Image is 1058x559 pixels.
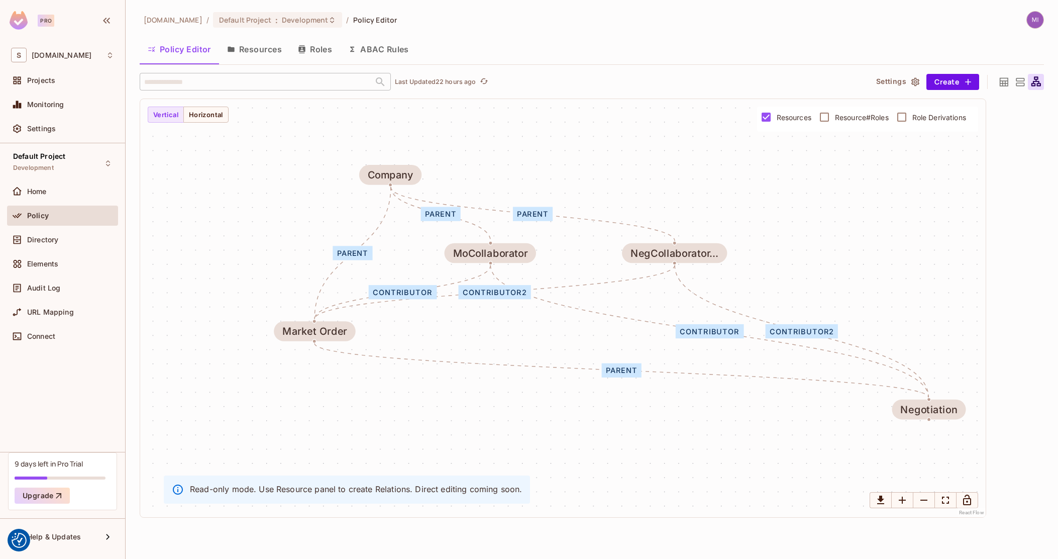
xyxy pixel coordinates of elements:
[27,284,60,292] span: Audit Log
[13,164,54,172] span: Development
[190,484,522,495] p: Read-only mode. Use Resource panel to create Relations. Direct editing coming soon.
[27,533,81,541] span: Help & Updates
[12,533,27,548] button: Consent Preferences
[395,78,476,86] p: Last Updated 22 hours ago
[777,113,811,122] span: Resources
[282,15,328,25] span: Development
[458,285,531,299] div: contributor2
[359,165,422,185] span: company
[926,74,979,90] button: Create
[870,492,978,508] div: Small button group
[333,246,372,260] div: parent
[912,113,966,122] span: Role Derivations
[27,308,74,316] span: URL Mapping
[900,404,957,415] div: Negotiation
[870,492,892,508] button: Download graph as image
[391,187,675,241] g: Edge from company to NegCollaborator
[476,76,490,88] span: Click to refresh data
[140,37,219,62] button: Policy Editor
[892,400,966,420] span: negotiation
[27,125,56,133] span: Settings
[513,207,553,221] div: parent
[340,37,417,62] button: ABAC Rules
[346,15,349,25] li: /
[219,37,290,62] button: Resources
[274,321,355,341] span: market_order
[490,265,928,398] g: Edge from MoCollaborator to negotiation
[282,326,347,337] div: Market Order
[676,324,744,338] div: contributor
[27,76,55,84] span: Projects
[630,247,718,259] div: NegCollaborator...
[872,74,922,90] button: Settings
[891,492,913,508] button: Zoom In
[15,459,83,469] div: 9 days left in Pro Trial
[10,11,28,30] img: SReyMgAAAABJRU5ErkJggg==
[453,247,528,259] div: MoCollaborator
[1027,12,1043,28] img: michal.wojcik@testshipping.com
[766,324,838,338] div: contributor2
[622,243,727,263] span: key: NegCollaborator name: NegCollaborator
[956,492,978,508] button: Lock Graph
[27,332,55,340] span: Connect
[12,533,27,548] img: Revisit consent button
[206,15,209,25] li: /
[11,48,27,62] span: S
[480,77,488,87] span: refresh
[368,169,413,181] div: Company
[913,492,935,508] button: Zoom Out
[38,15,54,27] div: Pro
[353,15,397,25] span: Policy Editor
[148,107,184,123] button: Vertical
[835,113,889,122] span: Resource#Roles
[144,15,202,25] span: the active workspace
[445,243,537,263] span: MoCollaborator
[13,152,65,160] span: Default Project
[183,107,229,123] button: Horizontal
[369,285,437,299] div: contributor
[27,188,47,196] span: Home
[934,492,957,508] button: Fit View
[602,363,642,378] div: parent
[314,343,928,397] g: Edge from market_order to negotiation
[421,207,461,221] div: parent
[32,51,91,59] span: Workspace: sea.live
[290,37,340,62] button: Roles
[219,15,271,25] span: Default Project
[675,265,928,398] g: Edge from NegCollaborator to negotiation
[27,212,49,220] span: Policy
[27,260,58,268] span: Elements
[15,488,70,504] button: Upgrade
[148,107,229,123] div: Small button group
[478,76,490,88] button: refresh
[27,101,64,109] span: Monitoring
[27,236,58,244] span: Directory
[959,510,984,515] a: React Flow attribution
[275,16,278,24] span: :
